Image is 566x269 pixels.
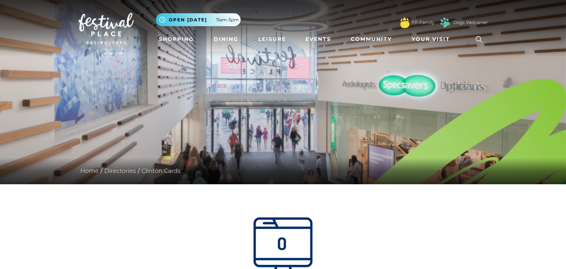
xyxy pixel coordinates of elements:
[348,32,395,46] a: Community
[216,17,239,23] span: 11am-5pm
[255,32,289,46] a: Leisure
[412,19,434,26] a: FP Family
[78,13,134,44] img: Festival Place Logo
[409,32,457,46] a: Your Visit
[140,167,182,174] a: Clinton Cards
[156,32,197,46] a: Shopping
[453,19,488,26] a: Dogs Welcome!
[211,32,241,46] a: Dining
[78,167,101,174] a: Home
[156,13,241,26] button: Open [DATE] 11am-5pm
[102,167,138,174] a: Directories
[169,17,207,23] span: Open [DATE]
[412,35,450,43] span: Your Visit
[303,32,334,46] a: Events
[73,167,493,175] div: / /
